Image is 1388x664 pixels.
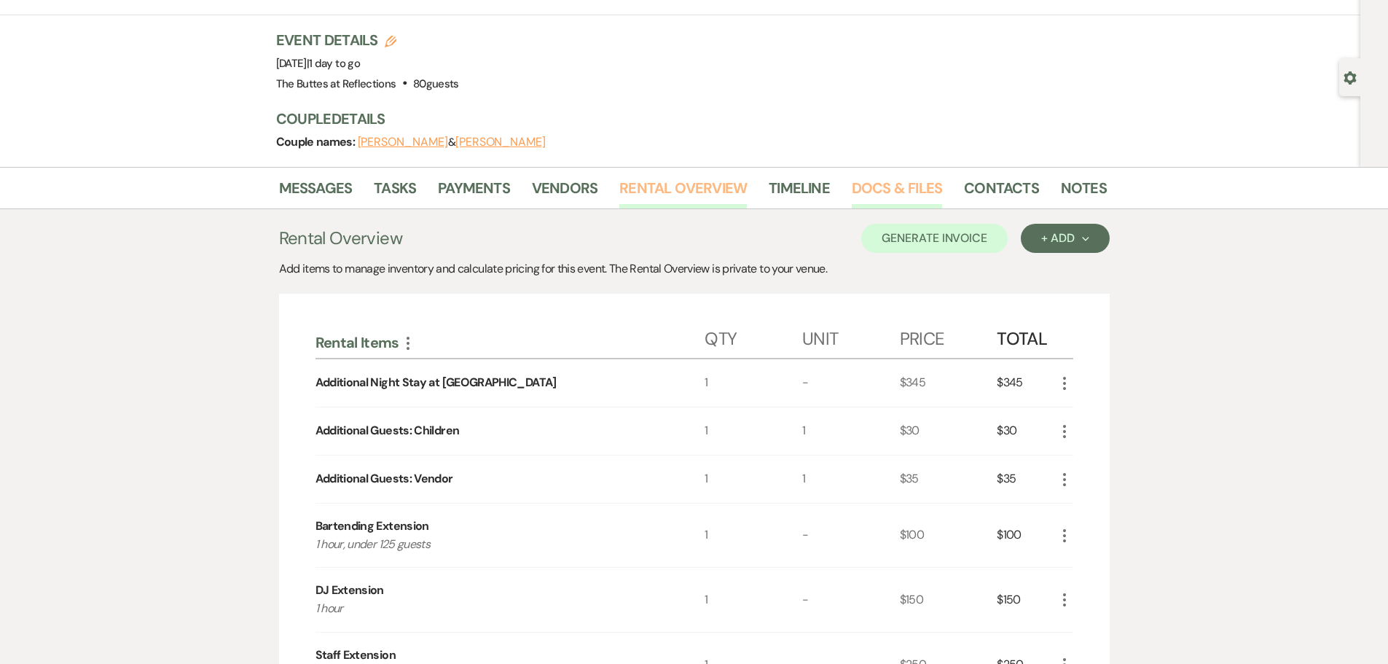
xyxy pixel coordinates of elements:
a: Rental Overview [619,176,747,208]
a: Timeline [769,176,830,208]
a: Tasks [374,176,416,208]
div: Additional Guests: Children [315,422,460,440]
div: $30 [900,407,997,455]
a: Payments [438,176,510,208]
span: Couple names: [276,134,358,149]
span: The Buttes at Reflections [276,77,396,91]
div: 1 [802,456,900,503]
div: $345 [900,359,997,407]
div: $150 [900,568,997,632]
div: 1 [705,359,802,407]
div: 1 [705,504,802,568]
div: Additional Night Stay at [GEOGRAPHIC_DATA] [315,374,557,391]
a: Vendors [532,176,597,208]
div: $35 [900,456,997,503]
div: $150 [997,568,1055,632]
div: - [802,568,900,632]
div: $100 [900,504,997,568]
span: & [358,135,546,149]
div: 1 [705,407,802,455]
div: Qty [705,314,802,358]
button: Open lead details [1344,70,1357,84]
a: Notes [1061,176,1107,208]
a: Contacts [964,176,1039,208]
div: Staff Extension [315,647,396,664]
p: 1 hour, under 125 guests [315,535,666,554]
span: | [307,56,360,71]
div: Unit [802,314,900,358]
div: Rental Items [315,333,705,352]
h3: Event Details [276,30,459,50]
div: - [802,504,900,568]
span: 80 guests [413,77,459,91]
button: [PERSON_NAME] [358,136,448,148]
button: [PERSON_NAME] [455,136,546,148]
div: 1 [705,568,802,632]
div: 1 [705,456,802,503]
h3: Couple Details [276,109,1092,129]
div: $100 [997,504,1055,568]
div: $345 [997,359,1055,407]
span: [DATE] [276,56,361,71]
div: Bartending Extension [315,517,429,535]
div: $30 [997,407,1055,455]
div: Total [997,314,1055,358]
div: Additional Guests: Vendor [315,470,453,488]
a: Docs & Files [852,176,942,208]
div: Add items to manage inventory and calculate pricing for this event. The Rental Overview is privat... [279,260,1110,278]
div: $35 [997,456,1055,503]
div: + Add [1041,233,1089,244]
div: DJ Extension [315,582,384,599]
button: Generate Invoice [861,224,1008,253]
a: Messages [279,176,353,208]
div: - [802,359,900,407]
p: 1 hour [315,599,666,618]
div: Price [900,314,997,358]
span: 1 day to go [309,56,360,71]
div: 1 [802,407,900,455]
h3: Rental Overview [279,225,402,251]
button: + Add [1021,224,1109,253]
